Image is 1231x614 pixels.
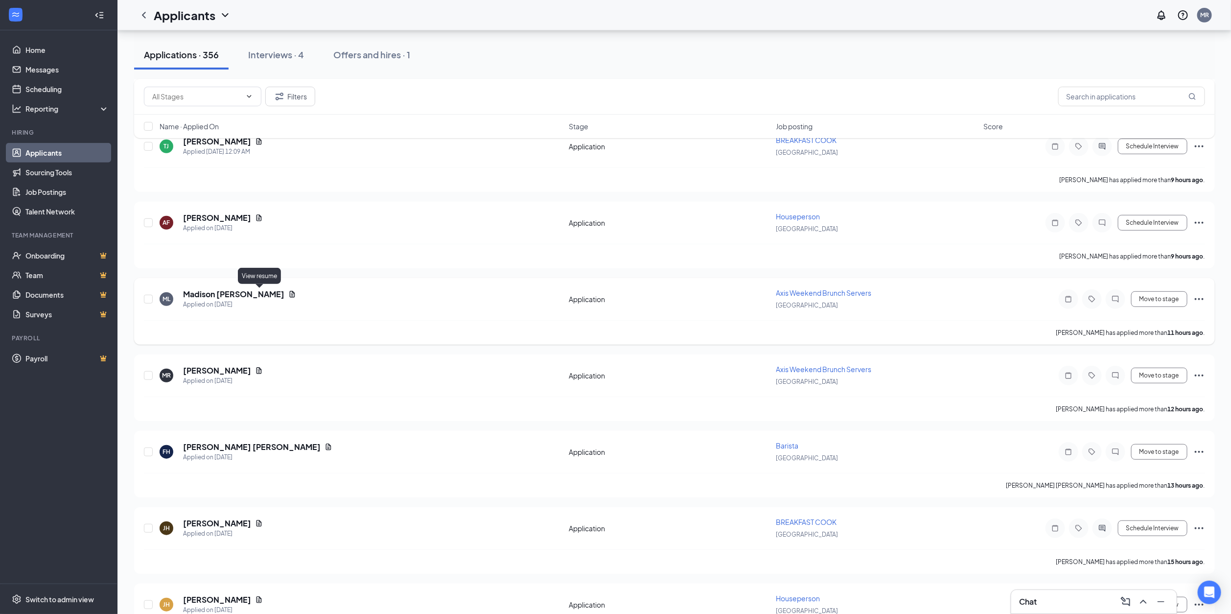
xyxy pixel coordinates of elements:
[183,529,263,539] div: Applied on [DATE]
[255,214,263,222] svg: Document
[776,378,838,385] span: [GEOGRAPHIC_DATA]
[183,289,284,300] h5: Madison [PERSON_NAME]
[1049,524,1061,532] svg: Note
[152,91,241,102] input: All Stages
[238,268,281,284] div: View resume
[333,48,410,61] div: Offers and hires · 1
[160,121,219,131] span: Name · Applied On
[138,9,150,21] svg: ChevronLeft
[1110,448,1121,456] svg: ChatInactive
[1086,295,1098,303] svg: Tag
[1118,594,1134,610] button: ComposeMessage
[1110,372,1121,379] svg: ChatInactive
[1193,293,1205,305] svg: Ellipses
[25,305,109,324] a: SurveysCrown
[1168,405,1204,413] b: 12 hours ago
[12,231,107,239] div: Team Management
[162,371,171,379] div: MR
[1193,446,1205,458] svg: Ellipses
[163,600,170,609] div: JH
[1063,448,1074,456] svg: Note
[25,104,110,114] div: Reporting
[1156,9,1167,21] svg: Notifications
[776,454,838,462] span: [GEOGRAPHIC_DATA]
[12,104,22,114] svg: Analysis
[25,349,109,368] a: PayrollCrown
[1096,524,1108,532] svg: ActiveChat
[1006,481,1205,490] p: [PERSON_NAME] [PERSON_NAME] has applied more than .
[163,218,170,227] div: AF
[265,87,315,106] button: Filter Filters
[25,182,109,202] a: Job Postings
[1193,522,1205,534] svg: Ellipses
[1138,596,1149,608] svg: ChevronUp
[1131,291,1187,307] button: Move to stage
[1153,594,1169,610] button: Minimize
[776,594,820,603] span: Houseperson
[1193,370,1205,381] svg: Ellipses
[1063,295,1074,303] svg: Note
[1131,444,1187,460] button: Move to stage
[255,367,263,375] svg: Document
[183,376,263,386] div: Applied on [DATE]
[325,443,332,451] svg: Document
[1200,11,1209,19] div: MR
[776,225,838,233] span: [GEOGRAPHIC_DATA]
[25,202,109,221] a: Talent Network
[1118,215,1187,231] button: Schedule Interview
[154,7,215,24] h1: Applicants
[1110,295,1121,303] svg: ChatInactive
[1131,368,1187,383] button: Move to stage
[25,40,109,60] a: Home
[183,300,296,309] div: Applied on [DATE]
[25,246,109,265] a: OnboardingCrown
[1155,596,1167,608] svg: Minimize
[569,523,770,533] div: Application
[1177,9,1189,21] svg: QuestionInfo
[25,79,109,99] a: Scheduling
[1193,217,1205,229] svg: Ellipses
[1168,329,1204,336] b: 11 hours ago
[1060,252,1205,260] p: [PERSON_NAME] has applied more than .
[1086,448,1098,456] svg: Tag
[1063,372,1074,379] svg: Note
[288,290,296,298] svg: Document
[776,365,872,374] span: Axis Weekend Brunch Servers
[1058,87,1205,106] input: Search in applications
[776,121,813,131] span: Job posting
[1136,594,1151,610] button: ChevronUp
[776,441,799,450] span: Barista
[25,143,109,163] a: Applicants
[1056,558,1205,566] p: [PERSON_NAME] has applied more than .
[1171,176,1204,184] b: 9 hours ago
[1193,599,1205,611] svg: Ellipses
[183,594,251,605] h5: [PERSON_NAME]
[569,600,770,610] div: Application
[776,288,872,297] span: Axis Weekend Brunch Servers
[1188,93,1196,100] svg: MagnifyingGlass
[12,128,107,137] div: Hiring
[219,9,231,21] svg: ChevronDown
[94,10,104,20] svg: Collapse
[163,295,170,303] div: ML
[25,163,109,182] a: Sourcing Tools
[163,524,170,532] div: JH
[1056,329,1205,337] p: [PERSON_NAME] has applied more than .
[569,294,770,304] div: Application
[776,212,820,221] span: Houseperson
[274,91,285,102] svg: Filter
[776,518,837,526] span: BREAKFAST COOK
[1168,482,1204,489] b: 13 hours ago
[183,223,263,233] div: Applied on [DATE]
[25,265,109,285] a: TeamCrown
[144,48,219,61] div: Applications · 356
[776,302,838,309] span: [GEOGRAPHIC_DATA]
[183,442,321,452] h5: [PERSON_NAME] [PERSON_NAME]
[1073,524,1085,532] svg: Tag
[183,518,251,529] h5: [PERSON_NAME]
[1120,596,1132,608] svg: ComposeMessage
[183,365,251,376] h5: [PERSON_NAME]
[1118,520,1187,536] button: Schedule Interview
[255,520,263,527] svg: Document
